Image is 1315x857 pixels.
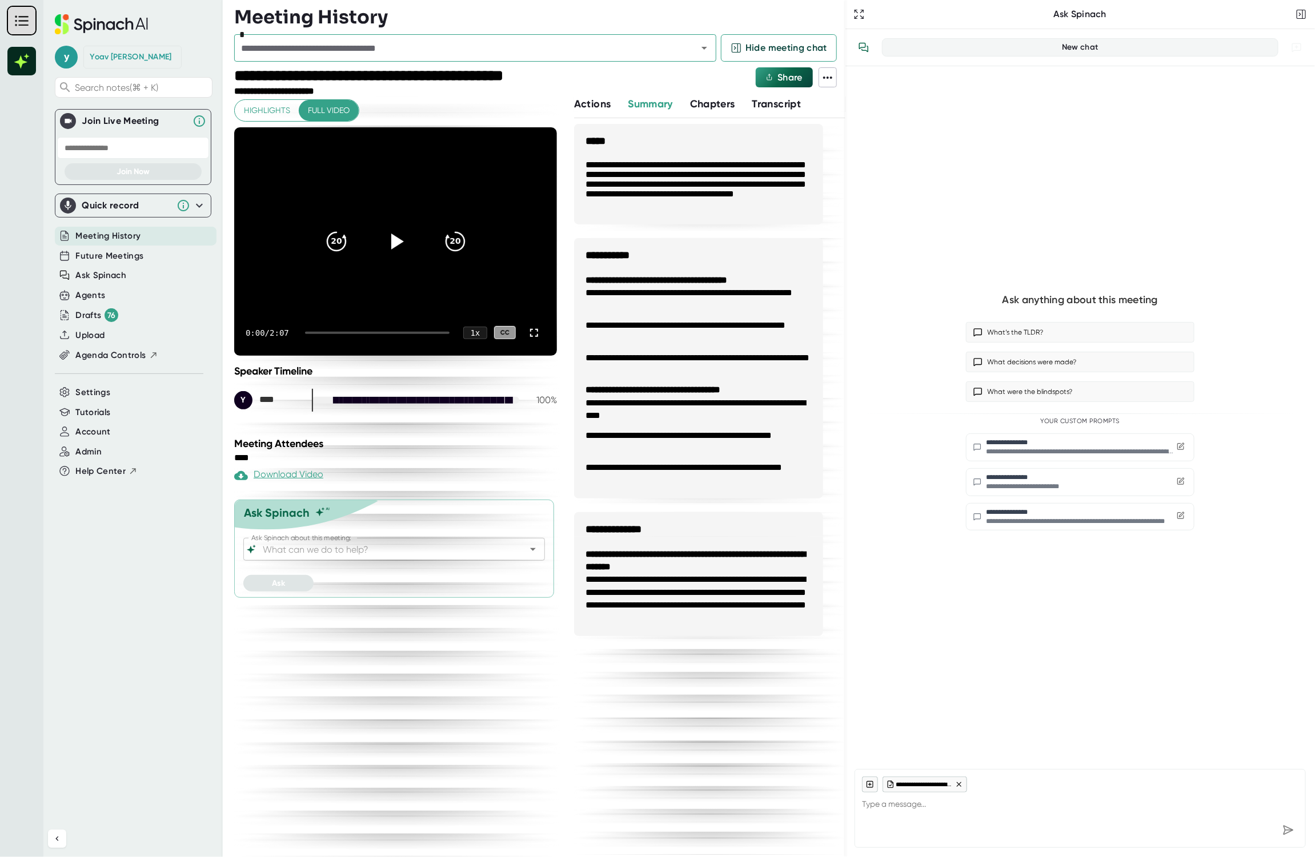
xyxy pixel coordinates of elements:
[90,52,171,62] div: Yoav Grossman
[75,406,110,419] button: Tutorials
[966,381,1194,402] button: What were the blindspots?
[852,36,875,59] button: View conversation history
[574,98,611,110] span: Actions
[246,328,291,337] div: 0:00 / 2:07
[65,163,202,180] button: Join Now
[777,72,803,83] span: Share
[752,96,801,112] button: Transcript
[234,469,323,482] div: Download Video
[48,830,66,848] button: Collapse sidebar
[721,34,837,62] button: Hide meeting chat
[851,6,867,22] button: Expand to Ask Spinach page
[260,541,508,557] input: What can we do to help?
[272,578,285,588] span: Ask
[55,46,78,69] span: y
[60,110,206,132] div: Join Live MeetingJoin Live Meeting
[244,103,290,118] span: Highlights
[117,167,150,176] span: Join Now
[235,100,299,121] button: Highlights
[308,103,350,118] span: Full video
[1174,475,1187,489] button: Edit custom prompt
[628,96,672,112] button: Summary
[75,308,118,322] button: Drafts 76
[82,115,187,127] div: Join Live Meeting
[75,465,138,478] button: Help Center
[234,365,557,377] div: Speaker Timeline
[75,425,110,438] button: Account
[756,67,813,87] button: Share
[75,82,209,93] span: Search notes (⌘ + K)
[628,98,672,110] span: Summary
[75,445,102,458] button: Admin
[966,322,1194,343] button: What’s the TLDR?
[75,289,105,302] button: Agents
[690,98,735,110] span: Chapters
[75,349,158,362] button: Agenda Controls
[243,575,314,592] button: Ask
[60,194,206,217] div: Quick record
[234,437,560,450] div: Meeting Attendees
[752,98,801,110] span: Transcript
[75,349,146,362] span: Agenda Controls
[463,327,487,339] div: 1 x
[1293,6,1309,22] button: Close conversation sidebar
[234,6,388,28] h3: Meeting History
[745,41,827,55] span: Hide meeting chat
[75,230,141,243] button: Meeting History
[75,329,105,342] button: Upload
[75,308,118,322] div: Drafts
[75,465,126,478] span: Help Center
[867,9,1293,20] div: Ask Spinach
[528,395,557,405] div: 100 %
[234,391,303,409] div: Yoav
[1174,440,1187,454] button: Edit custom prompt
[82,200,171,211] div: Quick record
[494,326,516,339] div: CC
[1003,293,1158,307] div: Ask anything about this meeting
[966,352,1194,372] button: What decisions were made?
[1278,820,1298,840] div: Send message
[75,269,126,282] button: Ask Spinach
[889,42,1271,53] div: New chat
[299,100,359,121] button: Full video
[105,308,118,322] div: 76
[1174,509,1187,524] button: Edit custom prompt
[244,506,310,520] div: Ask Spinach
[966,417,1194,425] div: Your Custom Prompts
[696,40,712,56] button: Open
[574,96,611,112] button: Actions
[690,96,735,112] button: Chapters
[75,250,143,263] button: Future Meetings
[525,541,541,557] button: Open
[234,391,252,409] div: Y
[62,115,74,127] img: Join Live Meeting
[75,386,110,399] button: Settings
